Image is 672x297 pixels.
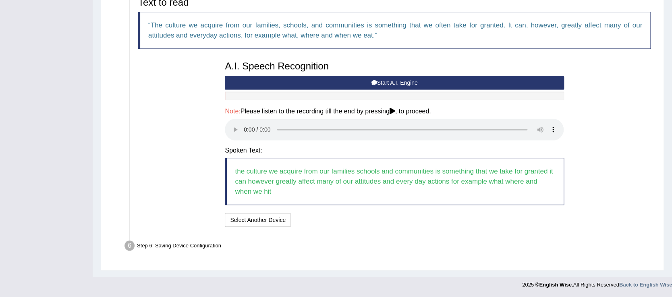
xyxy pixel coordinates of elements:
[225,61,564,71] h3: A.I. Speech Recognition
[225,108,564,115] h4: Please listen to the recording till the end by pressing , to proceed.
[225,213,291,227] button: Select Another Device
[225,108,240,115] span: Note:
[225,147,564,154] h4: Spoken Text:
[539,282,573,288] strong: English Wise.
[225,158,564,205] blockquote: the culture we acquire from our families schools and communities is something that we take for gr...
[522,277,672,289] div: 2025 © All Rights Reserved
[121,238,660,256] div: Step 6: Saving Device Configuration
[619,282,672,288] a: Back to English Wise
[148,21,642,39] q: The culture we acquire from our families, schools, and communities is something that we often tak...
[225,76,564,90] button: Start A.I. Engine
